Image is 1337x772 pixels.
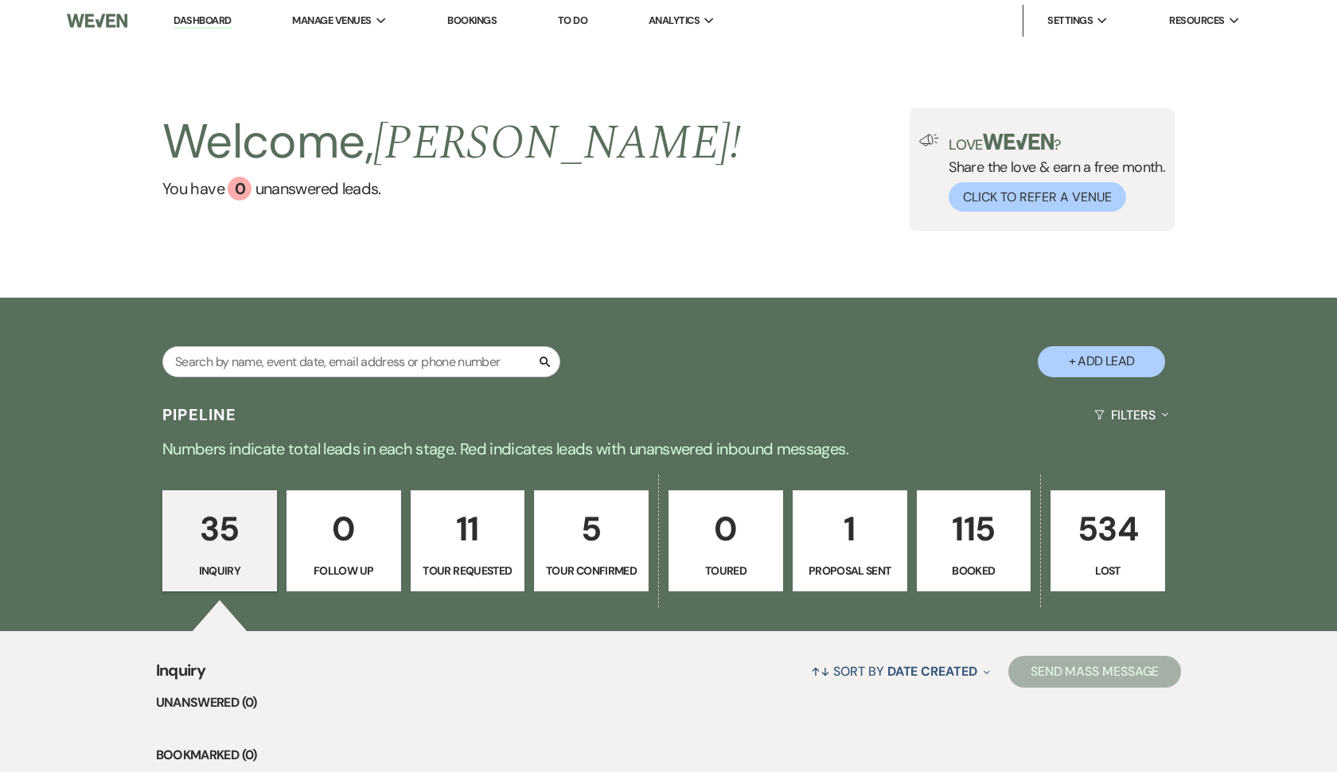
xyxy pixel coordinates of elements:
a: 0Follow Up [286,490,401,592]
span: Settings [1047,13,1093,29]
p: 0 [679,502,773,556]
a: 115Booked [917,490,1031,592]
span: Analytics [649,13,700,29]
a: Dashboard [173,14,231,29]
a: 534Lost [1050,490,1165,592]
button: Sort By Date Created [805,650,996,692]
span: ↑↓ [811,663,830,680]
button: Click to Refer a Venue [949,182,1126,212]
p: 534 [1061,502,1155,556]
img: loud-speaker-illustration.svg [919,134,939,146]
a: 5Tour Confirmed [534,490,649,592]
span: Manage Venues [292,13,371,29]
button: Filters [1088,394,1175,436]
p: Follow Up [297,562,391,579]
a: Bookings [447,14,497,27]
input: Search by name, event date, email address or phone number [162,346,560,377]
a: 0Toured [668,490,783,592]
a: 35Inquiry [162,490,277,592]
p: 35 [173,502,267,556]
p: 11 [421,502,515,556]
p: Proposal Sent [803,562,897,579]
p: 115 [927,502,1021,556]
h3: Pipeline [162,404,237,426]
img: weven-logo-green.svg [983,134,1054,150]
a: 11Tour Requested [411,490,525,592]
img: Weven Logo [67,4,127,37]
span: Date Created [887,663,977,680]
p: Inquiry [173,562,267,579]
p: Love ? [949,134,1165,152]
p: Tour Requested [421,562,515,579]
p: Toured [679,562,773,579]
p: Numbers indicate total leads in each stage. Red indicates leads with unanswered inbound messages. [95,436,1241,462]
p: Tour Confirmed [544,562,638,579]
div: 0 [228,177,251,201]
h2: Welcome, [162,108,741,177]
a: You have 0 unanswered leads. [162,177,741,201]
p: 5 [544,502,638,556]
p: Booked [927,562,1021,579]
button: + Add Lead [1038,346,1165,377]
li: Bookmarked (0) [156,745,1182,766]
p: 1 [803,502,897,556]
a: 1Proposal Sent [793,490,907,592]
p: Lost [1061,562,1155,579]
p: 0 [297,502,391,556]
button: Send Mass Message [1008,656,1182,688]
div: Share the love & earn a free month. [939,134,1165,212]
li: Unanswered (0) [156,692,1182,713]
span: [PERSON_NAME] ! [373,107,741,180]
a: To Do [558,14,587,27]
span: Inquiry [156,658,206,692]
span: Resources [1169,13,1224,29]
